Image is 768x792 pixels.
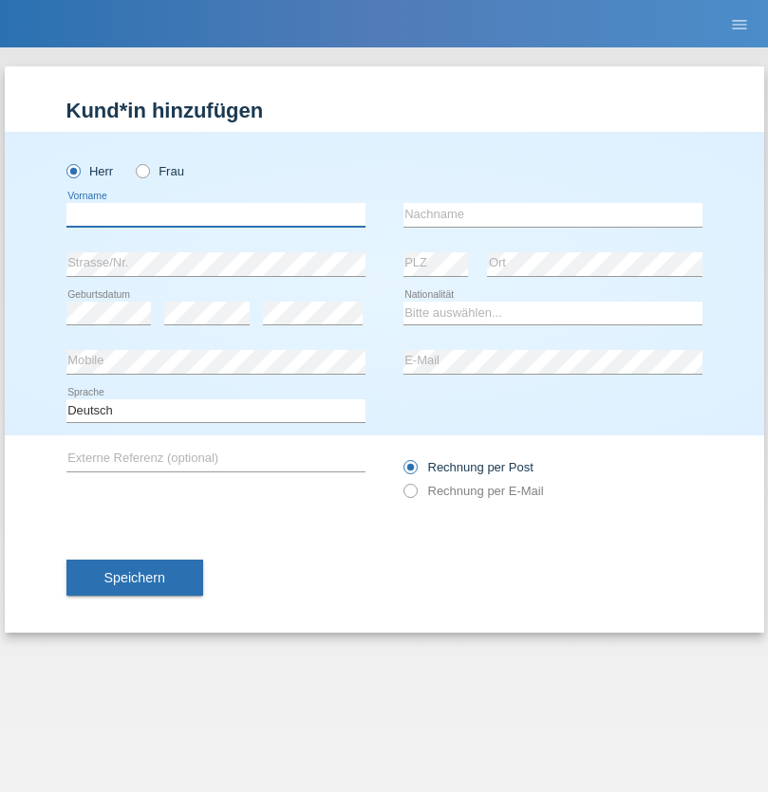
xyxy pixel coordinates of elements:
i: menu [730,15,749,34]
label: Rechnung per E-Mail [403,484,544,498]
label: Frau [136,164,184,178]
button: Speichern [66,560,203,596]
input: Rechnung per Post [403,460,416,484]
input: Rechnung per E-Mail [403,484,416,507]
span: Speichern [104,570,165,585]
h1: Kund*in hinzufügen [66,99,702,122]
label: Rechnung per Post [403,460,534,474]
a: menu [721,18,759,29]
input: Herr [66,164,79,176]
label: Herr [66,164,114,178]
input: Frau [136,164,148,176]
